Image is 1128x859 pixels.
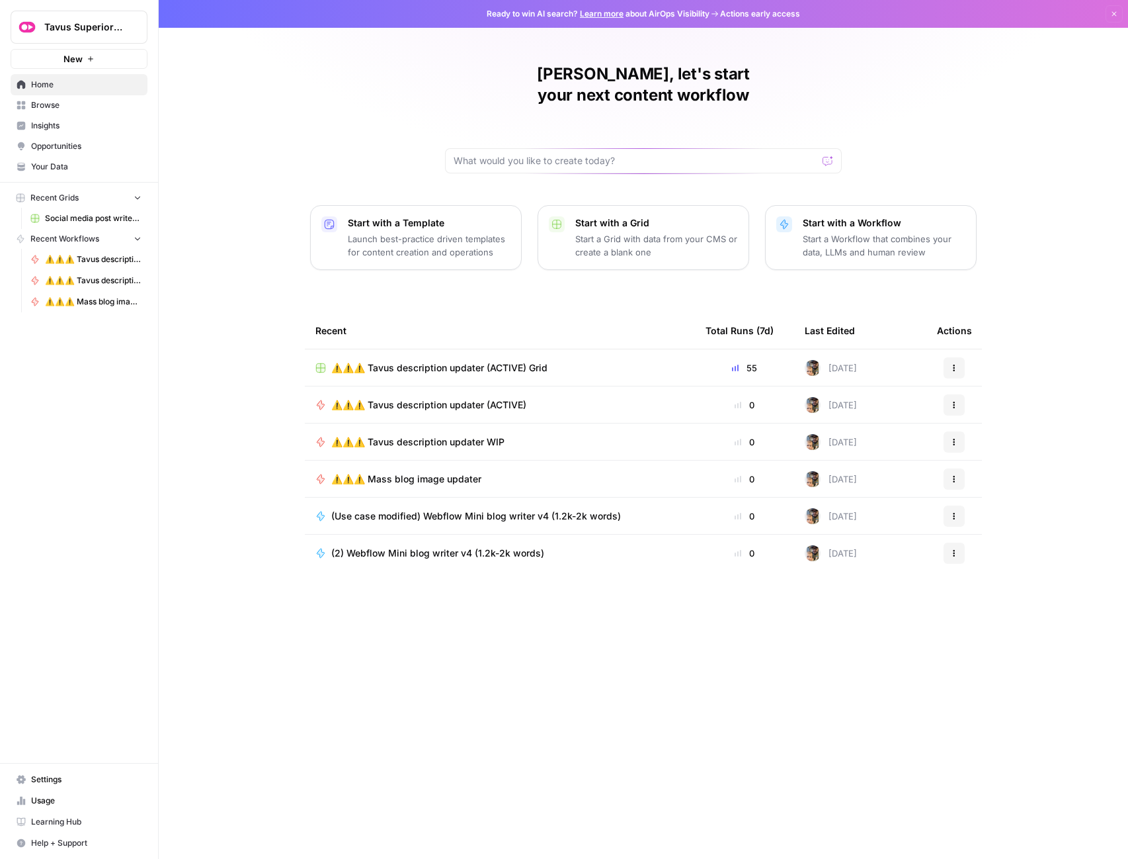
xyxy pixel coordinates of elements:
[705,510,784,523] div: 0
[45,253,141,265] span: ⚠️⚠️⚠️ Tavus description updater (ACTIVE)
[315,547,684,560] a: (2) Webflow Mini blog writer v4 (1.2k-2k words)
[705,398,784,412] div: 0
[31,140,141,152] span: Opportunities
[31,795,141,807] span: Usage
[805,397,857,413] div: [DATE]
[310,205,522,270] button: Start with a TemplateLaunch best-practice driven templates for content creation and operations
[24,208,147,229] a: Social media post writer [PERSON_NAME]
[937,312,972,349] div: Actions
[31,837,141,849] span: Help + Support
[11,188,147,208] button: Recent Grids
[24,270,147,291] a: ⚠️⚠️⚠️ Tavus description updater WIP
[805,471,821,487] img: 75men5xajoha24slrmvs4mz46cue
[315,473,684,486] a: ⚠️⚠️⚠️ Mass blog image updater
[11,790,147,811] a: Usage
[487,8,709,20] span: Ready to win AI search? about AirOps Visibility
[805,471,857,487] div: [DATE]
[31,774,141,786] span: Settings
[315,312,684,349] div: Recent
[765,205,977,270] button: Start with a WorkflowStart a Workflow that combines your data, LLMs and human review
[44,21,124,34] span: Tavus Superiority
[538,205,749,270] button: Start with a GridStart a Grid with data from your CMS or create a blank one
[331,398,526,412] span: ⚠️⚠️⚠️ Tavus description updater (ACTIVE)
[705,361,784,375] div: 55
[31,161,141,173] span: Your Data
[315,398,684,412] a: ⚠️⚠️⚠️ Tavus description updater (ACTIVE)
[45,212,141,224] span: Social media post writer [PERSON_NAME]
[31,79,141,91] span: Home
[331,547,544,560] span: (2) Webflow Mini blog writer v4 (1.2k-2k words)
[11,95,147,116] a: Browse
[31,816,141,828] span: Learning Hub
[30,192,79,204] span: Recent Grids
[31,120,141,132] span: Insights
[45,296,141,308] span: ⚠️⚠️⚠️ Mass blog image updater
[575,216,738,230] p: Start with a Grid
[331,361,547,375] span: ⚠️⚠️⚠️ Tavus description updater (ACTIVE) Grid
[11,136,147,157] a: Opportunities
[805,545,857,561] div: [DATE]
[445,64,842,106] h1: [PERSON_NAME], let's start your next content workflow
[805,434,857,450] div: [DATE]
[11,229,147,249] button: Recent Workflows
[803,232,965,259] p: Start a Workflow that combines your data, LLMs and human review
[63,52,83,66] span: New
[805,397,821,413] img: 75men5xajoha24slrmvs4mz46cue
[11,49,147,69] button: New
[803,216,965,230] p: Start with a Workflow
[805,545,821,561] img: 75men5xajoha24slrmvs4mz46cue
[348,216,510,230] p: Start with a Template
[11,115,147,136] a: Insights
[705,435,784,449] div: 0
[31,99,141,111] span: Browse
[805,312,855,349] div: Last Edited
[30,233,99,245] span: Recent Workflows
[805,360,857,376] div: [DATE]
[11,156,147,177] a: Your Data
[11,74,147,95] a: Home
[11,833,147,854] button: Help + Support
[454,154,817,167] input: What would you like to create today?
[580,9,624,19] a: Learn more
[11,11,147,44] button: Workspace: Tavus Superiority
[705,473,784,486] div: 0
[45,275,141,287] span: ⚠️⚠️⚠️ Tavus description updater WIP
[705,312,774,349] div: Total Runs (7d)
[575,232,738,259] p: Start a Grid with data from your CMS or create a blank one
[315,435,684,449] a: ⚠️⚠️⚠️ Tavus description updater WIP
[805,508,821,524] img: 75men5xajoha24slrmvs4mz46cue
[331,510,621,523] span: (Use case modified) Webflow Mini blog writer v4 (1.2k-2k words)
[331,435,504,449] span: ⚠️⚠️⚠️ Tavus description updater WIP
[805,508,857,524] div: [DATE]
[24,249,147,270] a: ⚠️⚠️⚠️ Tavus description updater (ACTIVE)
[805,360,821,376] img: 75men5xajoha24slrmvs4mz46cue
[348,232,510,259] p: Launch best-practice driven templates for content creation and operations
[315,510,684,523] a: (Use case modified) Webflow Mini blog writer v4 (1.2k-2k words)
[15,15,39,39] img: Tavus Superiority Logo
[705,547,784,560] div: 0
[315,361,684,375] a: ⚠️⚠️⚠️ Tavus description updater (ACTIVE) Grid
[720,8,800,20] span: Actions early access
[11,811,147,833] a: Learning Hub
[805,434,821,450] img: 75men5xajoha24slrmvs4mz46cue
[24,291,147,312] a: ⚠️⚠️⚠️ Mass blog image updater
[331,473,481,486] span: ⚠️⚠️⚠️ Mass blog image updater
[11,769,147,790] a: Settings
